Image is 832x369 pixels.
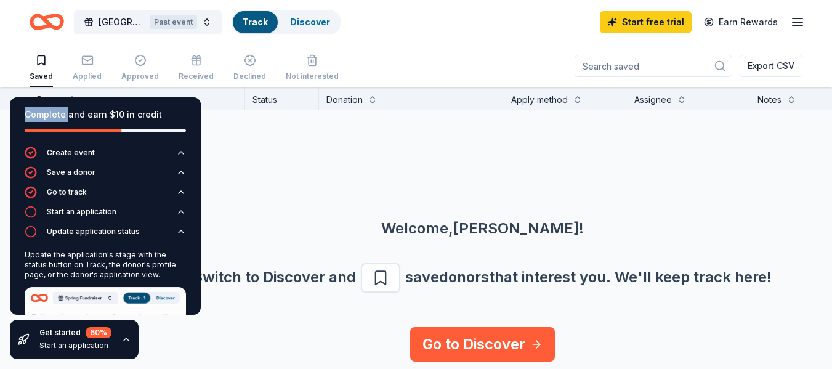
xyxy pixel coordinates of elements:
[25,166,186,186] button: Save a donor
[39,327,111,338] div: Get started
[290,17,330,27] a: Discover
[410,327,555,362] a: Go to Discover
[74,10,222,34] button: [GEOGRAPHIC_DATA] FFA EventPast event
[25,250,186,280] div: Update the application's stage with the status button on Track, the donor's profile page, or the ...
[25,186,186,206] button: Go to track
[757,92,782,107] div: Notes
[697,11,785,33] a: Earn Rewards
[99,15,145,30] span: [GEOGRAPHIC_DATA] FFA Event
[47,207,116,217] div: Start an application
[179,71,214,81] div: Received
[150,15,197,29] div: Past event
[233,71,266,81] div: Declined
[25,107,186,122] div: Complete and earn $10 in credit
[47,148,95,158] div: Create event
[121,49,159,87] button: Approved
[243,17,268,27] a: Track
[30,49,53,87] button: Saved
[600,11,692,33] a: Start free trial
[233,49,266,87] button: Declined
[39,341,111,351] div: Start an application
[634,92,672,107] div: Assignee
[25,225,186,245] button: Update application status
[73,49,102,87] button: Applied
[575,55,732,77] input: Search saved
[511,92,568,107] div: Apply method
[326,92,363,107] div: Donation
[30,71,53,81] div: Saved
[232,10,341,34] button: TrackDiscover
[47,227,140,237] div: Update application status
[47,187,87,197] div: Go to track
[286,49,339,87] button: Not interested
[25,147,186,166] button: Create event
[121,71,159,81] div: Approved
[47,168,95,177] div: Save a donor
[25,206,186,225] button: Start an application
[73,71,102,81] div: Applied
[245,87,319,110] div: Status
[179,49,214,87] button: Received
[286,71,339,81] div: Not interested
[30,7,64,36] a: Home
[86,327,111,338] div: 60 %
[740,55,802,77] button: Export CSV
